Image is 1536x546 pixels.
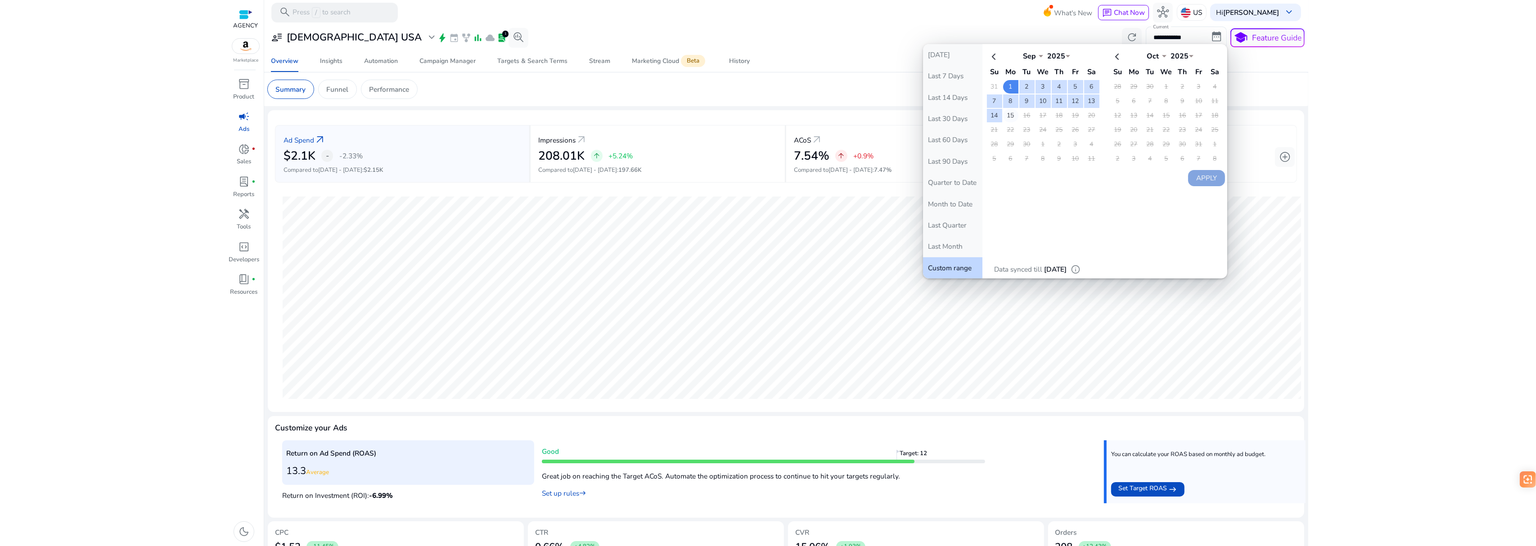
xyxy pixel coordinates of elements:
[542,488,586,498] a: Set up rules
[284,149,315,163] h2: $2.1K
[1126,31,1138,43] span: refresh
[1216,9,1279,16] p: Hi
[1140,51,1167,61] div: Oct
[386,491,393,500] span: %
[923,87,982,108] button: Last 14 Days
[238,143,250,155] span: donut_small
[535,528,777,537] h5: CTR
[1169,483,1177,495] mat-icon: east
[234,190,255,199] p: Reports
[542,446,985,456] p: Good
[228,141,260,174] a: donut_smallfiber_manual_recordSales
[1044,264,1067,274] p: [DATE]
[485,33,495,43] span: cloud
[312,7,320,18] span: /
[1111,451,1266,459] p: You can calculate your ROAS based on monthly ad budget.
[252,147,256,151] span: fiber_manual_record
[923,236,982,257] button: Last Month
[1016,51,1043,61] div: Sep
[632,57,707,65] div: Marketing Cloud
[279,6,291,18] span: search
[449,33,459,43] span: event
[314,134,326,146] span: arrow_outward
[284,135,314,145] p: Ad Spend
[1153,3,1173,22] button: hub
[234,22,258,31] p: AGENCY
[874,166,892,174] span: 7.47%
[326,150,329,161] span: -
[542,466,985,481] p: Great job on reaching the Target ACoS. Automate the optimization process to continue to hit your ...
[1252,32,1302,44] p: Feature Guide
[461,33,471,43] span: family_history
[252,277,256,282] span: fiber_manual_record
[419,58,476,64] div: Campaign Manager
[1283,6,1295,18] span: keyboard_arrow_down
[538,149,585,163] h2: 208.01K
[538,166,776,175] p: Compared to :
[900,450,931,463] span: Target: 12
[1279,151,1291,163] span: add_circle
[286,448,530,458] p: Return on Ad Spend (ROAS)
[320,58,342,64] div: Insights
[576,134,587,146] a: arrow_outward
[497,58,568,64] div: Targets & Search Terms
[282,488,534,501] p: Return on Investment (ROI):
[923,172,982,193] button: Quarter to Date
[923,215,982,236] button: Last Quarter
[339,152,363,159] p: -2.33%
[538,135,576,145] p: Impressions
[573,166,617,174] span: [DATE] - [DATE]
[437,33,447,43] span: bolt
[228,109,260,141] a: campaignAds
[1224,8,1279,17] b: [PERSON_NAME]
[238,526,250,537] span: dark_mode
[853,152,874,159] p: +0.9%
[237,223,251,232] p: Tools
[1054,5,1092,21] span: What's New
[284,166,521,175] p: Compared to :
[287,31,422,43] h3: [DEMOGRAPHIC_DATA] USA
[1234,31,1248,45] span: school
[326,84,348,94] p: Funnel
[513,31,524,43] span: search_insights
[1102,8,1112,18] span: chat
[239,125,249,134] p: Ads
[509,28,528,48] button: search_insights
[1111,482,1184,497] button: Set Target ROAS
[306,468,329,476] span: Average
[271,58,298,64] div: Overview
[364,166,383,174] span: $2.15K
[1043,51,1070,61] div: 2025
[238,176,250,188] span: lab_profile
[811,134,823,146] span: arrow_outward
[1122,28,1142,48] button: refresh
[237,157,251,166] p: Sales
[1118,483,1167,495] span: Set Target ROAS
[923,257,982,278] button: Custom range
[994,264,1042,274] p: Data synced till
[275,84,306,94] p: Summary
[48,126,128,218] span: No previous conversation
[228,206,260,239] a: handymanTools
[923,44,982,65] button: [DATE]
[502,31,509,37] div: 1
[1055,528,1297,537] h5: Orders
[318,166,362,174] span: [DATE] - [DATE]
[923,129,982,150] button: Last 60 Days
[228,76,260,109] a: inventory_2Product
[1275,147,1295,167] button: add_circle
[238,208,250,220] span: handyman
[233,57,258,64] p: Marketplace
[589,58,610,64] div: Stream
[228,272,260,304] a: book_4fiber_manual_recordResources
[238,111,250,122] span: campaign
[364,58,398,64] div: Automation
[1098,5,1149,20] button: chatChat Now
[497,33,507,43] span: lab_profile
[923,151,982,172] button: Last 90 Days
[230,288,258,297] p: Resources
[837,152,845,160] span: arrow_upward
[794,149,829,163] h2: 7.54%
[1181,8,1191,18] img: us.svg
[729,58,750,64] div: History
